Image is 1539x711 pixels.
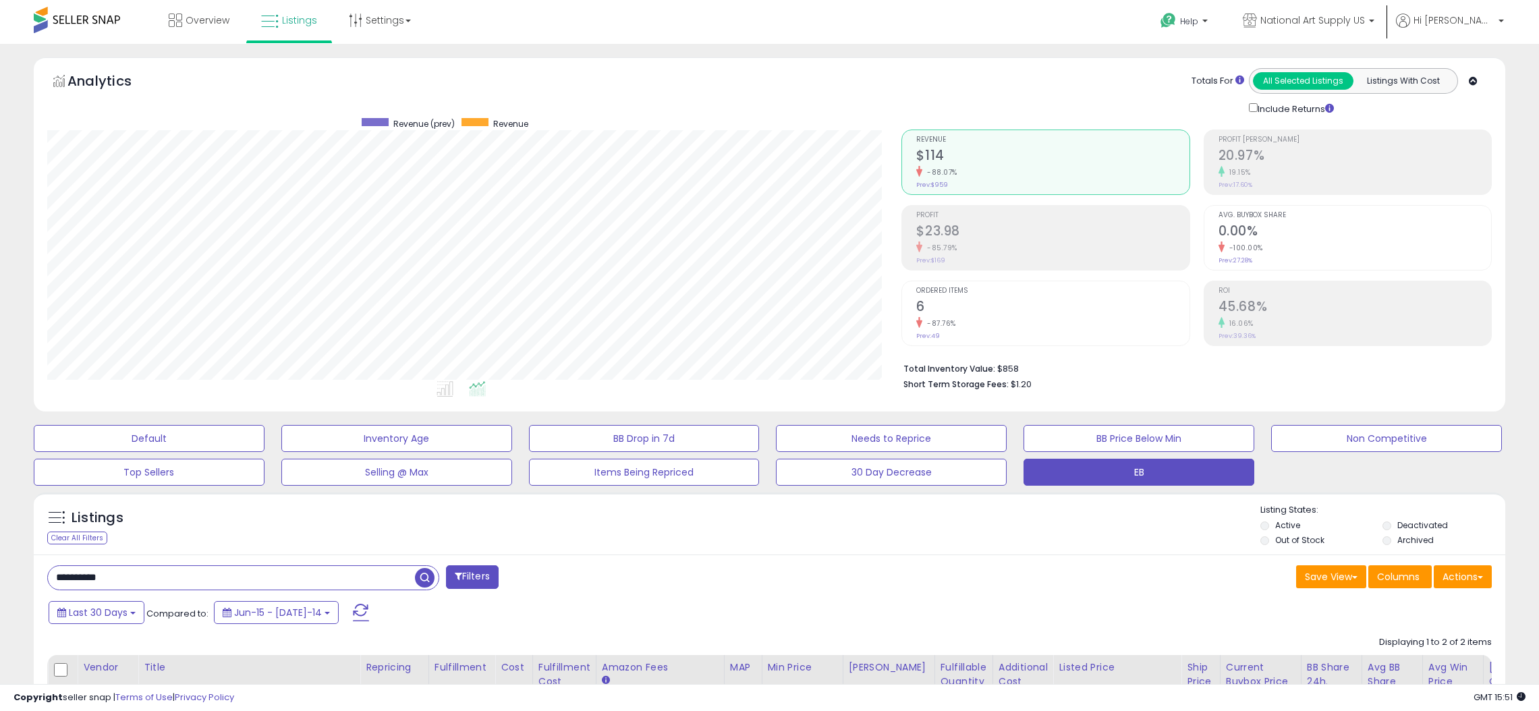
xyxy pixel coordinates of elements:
small: Prev: 49 [916,332,940,340]
button: All Selected Listings [1253,72,1353,90]
th: CSV column name: cust_attr_2_Vendor [78,655,138,708]
div: Clear All Filters [47,532,107,544]
h2: $114 [916,148,1189,166]
div: BB Share 24h. [1307,660,1356,689]
i: Get Help [1160,12,1177,29]
div: Current Buybox Price [1226,660,1295,689]
div: Cost [501,660,527,675]
button: Jun-15 - [DATE]-14 [214,601,339,624]
span: Revenue [493,118,528,130]
button: BB Price Below Min [1024,425,1254,452]
div: Listed Price [1059,660,1175,675]
h2: 20.97% [1219,148,1491,166]
small: Prev: 39.36% [1219,332,1256,340]
a: Privacy Policy [175,691,234,704]
h2: 6 [916,299,1189,317]
small: -88.07% [922,167,957,177]
span: National Art Supply US [1260,13,1365,27]
button: Columns [1368,565,1432,588]
span: Help [1180,16,1198,27]
span: $1.20 [1011,378,1032,391]
span: Revenue (prev) [393,118,455,130]
button: Last 30 Days [49,601,144,624]
button: Selling @ Max [281,459,512,486]
h2: 45.68% [1219,299,1491,317]
div: Title [144,660,354,675]
div: Avg BB Share [1368,660,1417,689]
div: Amazon Fees [602,660,719,675]
div: Min Price [768,660,837,675]
div: seller snap | | [13,691,234,704]
span: Revenue [916,136,1189,144]
span: Last 30 Days [69,606,128,619]
label: Out of Stock [1275,534,1324,546]
button: 30 Day Decrease [776,459,1007,486]
button: Filters [446,565,499,589]
b: Short Term Storage Fees: [903,378,1009,390]
span: Overview [186,13,229,27]
small: Prev: 17.60% [1219,181,1252,189]
span: Ordered Items [916,287,1189,295]
div: Fulfillable Quantity [941,660,987,689]
span: Profit [916,212,1189,219]
div: Fulfillment Cost [538,660,590,689]
small: -85.79% [922,243,957,253]
button: Non Competitive [1271,425,1502,452]
button: BB Drop in 7d [529,425,760,452]
div: MAP [730,660,756,675]
div: Include Returns [1239,101,1350,116]
div: Vendor [83,660,132,675]
span: 2025-08-14 15:51 GMT [1474,691,1526,704]
button: Default [34,425,264,452]
h2: $23.98 [916,223,1189,241]
a: Terms of Use [115,691,173,704]
span: Hi [PERSON_NAME] [1414,13,1494,27]
li: $858 [903,360,1482,376]
div: Repricing [366,660,423,675]
span: ROI [1219,287,1491,295]
a: Hi [PERSON_NAME] [1396,13,1504,44]
span: Jun-15 - [DATE]-14 [234,606,322,619]
h5: Listings [72,509,123,528]
label: Deactivated [1397,519,1448,531]
h5: Analytics [67,72,158,94]
button: Items Being Repriced [529,459,760,486]
button: Actions [1434,565,1492,588]
small: -100.00% [1225,243,1263,253]
b: Total Inventory Value: [903,363,995,374]
small: Prev: 27.28% [1219,256,1252,264]
span: Listings [282,13,317,27]
button: Inventory Age [281,425,512,452]
div: Additional Cost [999,660,1048,689]
div: Displaying 1 to 2 of 2 items [1379,636,1492,649]
span: Columns [1377,570,1420,584]
small: Prev: $959 [916,181,948,189]
button: Top Sellers [34,459,264,486]
div: [PERSON_NAME] [849,660,929,675]
button: EB [1024,459,1254,486]
label: Archived [1397,534,1434,546]
a: Help [1150,2,1221,44]
span: Profit [PERSON_NAME] [1219,136,1491,144]
button: Needs to Reprice [776,425,1007,452]
small: -87.76% [922,318,956,329]
p: Listing States: [1260,504,1505,517]
button: Save View [1296,565,1366,588]
small: Prev: $169 [916,256,945,264]
span: Avg. Buybox Share [1219,212,1491,219]
small: Amazon Fees. [602,675,610,687]
strong: Copyright [13,691,63,704]
div: Avg Win Price [1428,660,1478,689]
small: 16.06% [1225,318,1254,329]
div: Totals For [1192,75,1244,88]
small: 19.15% [1225,167,1251,177]
span: Compared to: [146,607,208,620]
div: Fulfillment [435,660,489,675]
div: Ship Price [1187,660,1214,689]
button: Listings With Cost [1353,72,1453,90]
label: Active [1275,519,1300,531]
h2: 0.00% [1219,223,1491,241]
